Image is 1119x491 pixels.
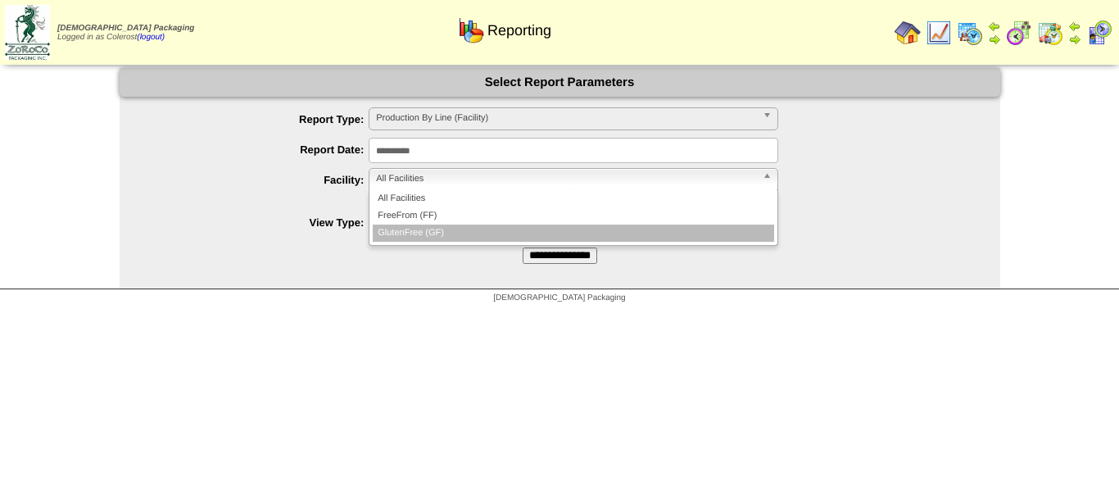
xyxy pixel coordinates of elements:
label: View Type: [152,216,369,229]
img: arrowright.gif [1068,33,1081,46]
img: home.gif [895,20,921,46]
li: FreeFrom (FF) [373,207,774,225]
span: Logged in as Colerost [57,24,194,42]
a: (logout) [137,33,165,42]
img: calendarcustomer.gif [1086,20,1112,46]
img: arrowleft.gif [988,20,1001,33]
img: arrowright.gif [988,33,1001,46]
img: calendarprod.gif [957,20,983,46]
img: graph.gif [458,17,484,43]
img: arrowleft.gif [1068,20,1081,33]
img: calendarinout.gif [1037,20,1063,46]
span: Reporting [487,22,551,39]
div: Select Report Parameters [120,68,1000,97]
span: [DEMOGRAPHIC_DATA] Packaging [57,24,194,33]
li: GlutenFree (GF) [373,225,774,242]
img: line_graph.gif [926,20,952,46]
span: [DEMOGRAPHIC_DATA] Packaging [493,293,625,302]
label: Report Date: [152,143,369,156]
li: All Facilities [373,190,774,207]
span: All Facilities [376,169,756,189]
img: calendarblend.gif [1006,20,1032,46]
span: Production By Line (Facility) [376,108,756,128]
img: zoroco-logo-small.webp [5,5,50,60]
label: Report Type: [152,113,369,125]
label: Facility: [152,174,369,186]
